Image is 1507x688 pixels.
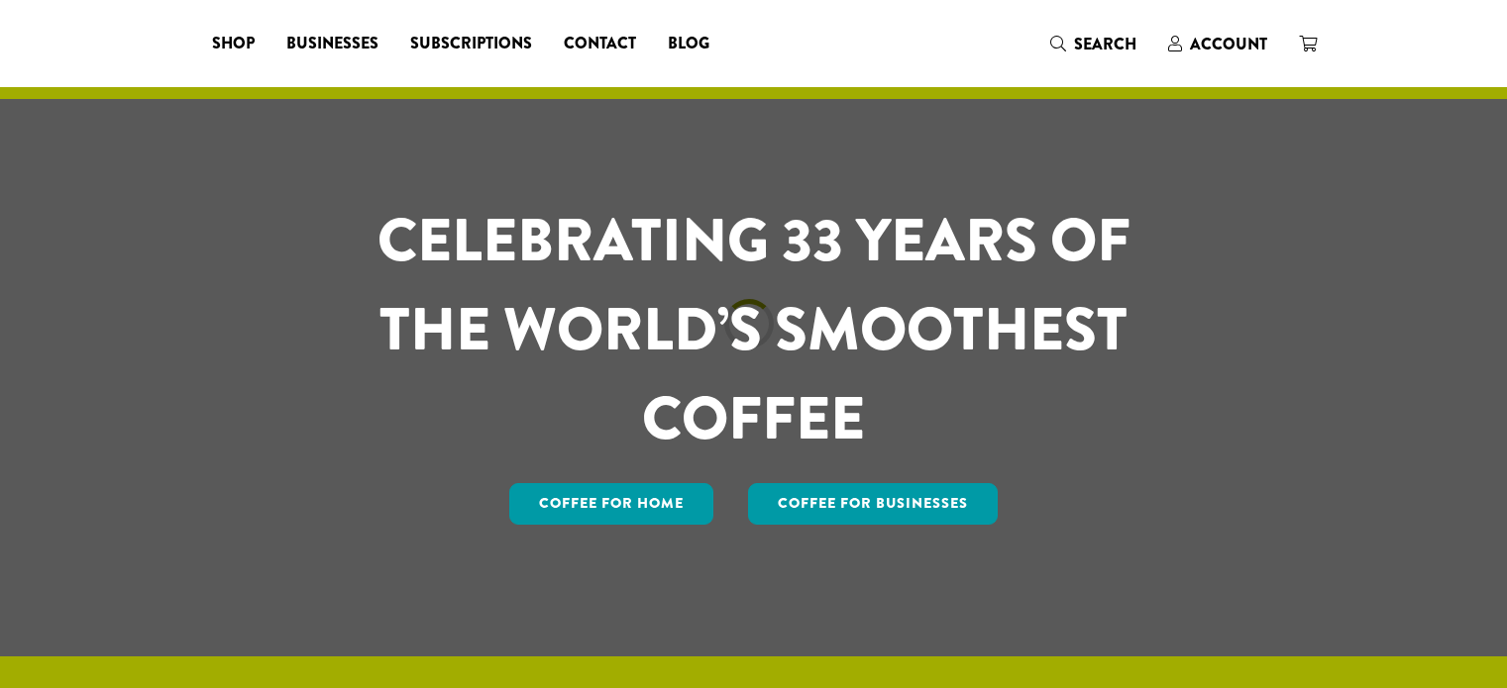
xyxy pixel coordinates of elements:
[1074,33,1136,55] span: Search
[410,32,532,56] span: Subscriptions
[1034,28,1152,60] a: Search
[548,28,652,59] a: Contact
[652,28,725,59] a: Blog
[212,32,255,56] span: Shop
[270,28,394,59] a: Businesses
[564,32,636,56] span: Contact
[196,28,270,59] a: Shop
[1190,33,1267,55] span: Account
[319,196,1189,463] h1: CELEBRATING 33 YEARS OF THE WORLD’S SMOOTHEST COFFEE
[668,32,709,56] span: Blog
[748,483,998,525] a: Coffee For Businesses
[286,32,378,56] span: Businesses
[1152,28,1283,60] a: Account
[509,483,713,525] a: Coffee for Home
[394,28,548,59] a: Subscriptions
